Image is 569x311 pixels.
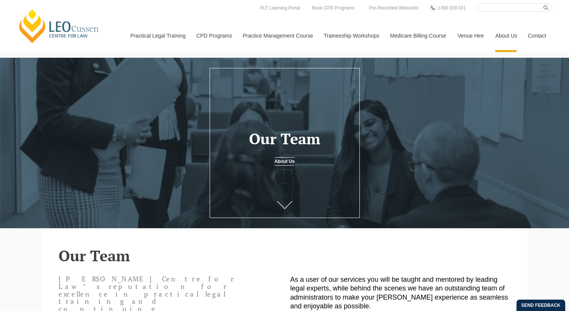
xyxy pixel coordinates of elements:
[436,4,468,12] a: 1300 039 031
[59,247,511,264] h2: Our Team
[274,157,295,166] a: About Us
[190,19,237,52] a: CPD Programs
[125,19,191,52] a: Practical Legal Training
[522,19,552,52] a: Contact
[490,19,522,52] a: About Us
[17,8,101,44] a: [PERSON_NAME] Centre for Law
[384,19,452,52] a: Medicare Billing Course
[216,130,353,147] h1: Our Team
[310,4,356,12] a: Book CPD Programs
[318,19,384,52] a: Traineeship Workshops
[237,19,318,52] a: Practice Management Course
[367,4,421,12] a: Pre-Recorded Webcasts
[518,260,550,292] iframe: LiveChat chat widget
[452,19,490,52] a: Venue Hire
[290,275,511,311] p: As a user of our services you will be taught and mentored by leading legal experts, while behind ...
[258,4,302,12] a: PLT Learning Portal
[438,5,466,11] span: 1300 039 031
